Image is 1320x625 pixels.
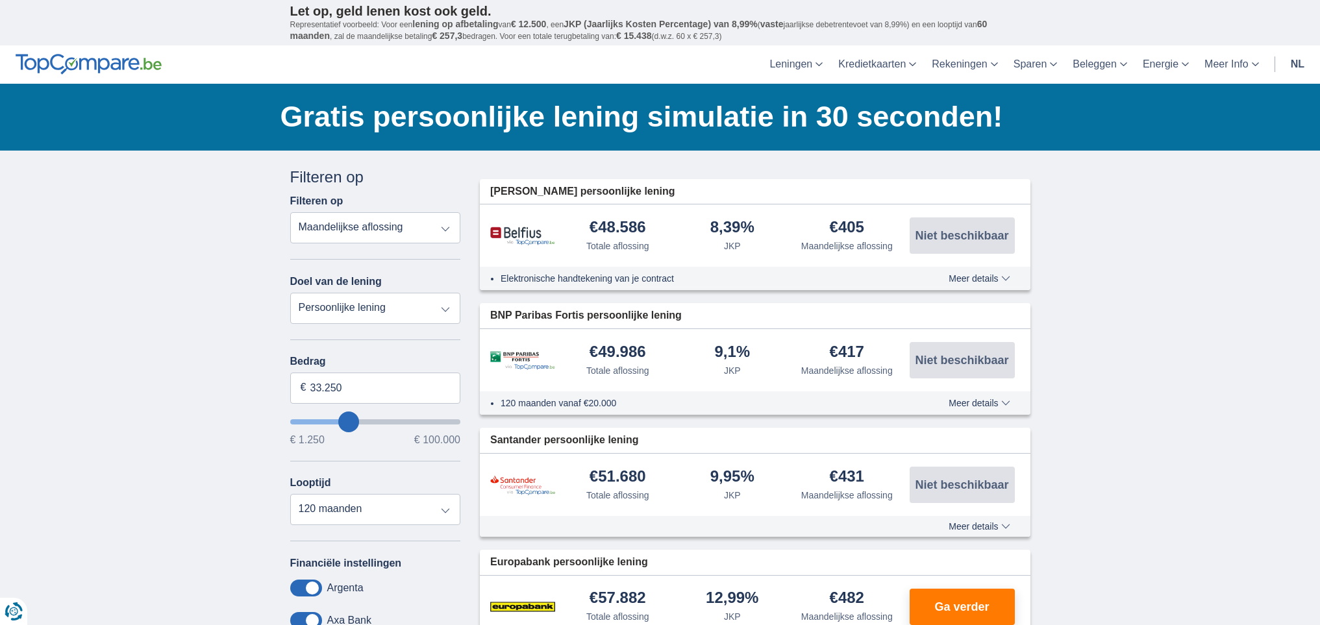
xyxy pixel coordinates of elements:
a: Rekeningen [924,45,1005,84]
div: Totale aflossing [586,489,649,502]
div: €49.986 [590,344,646,362]
div: €482 [830,590,864,607]
div: €57.882 [590,590,646,607]
label: Argenta [327,582,364,594]
span: vaste [760,19,784,29]
div: Totale aflossing [586,610,649,623]
span: Niet beschikbaar [915,354,1008,366]
a: Sparen [1006,45,1065,84]
span: [PERSON_NAME] persoonlijke lening [490,184,675,199]
button: Niet beschikbaar [910,217,1015,254]
span: € [301,380,306,395]
a: Kredietkaarten [830,45,924,84]
div: JKP [724,364,741,377]
button: Meer details [939,273,1019,284]
span: JKP (Jaarlijks Kosten Percentage) van 8,99% [564,19,758,29]
span: Ga verder [934,601,989,613]
label: Bedrag [290,356,461,367]
span: BNP Paribas Fortis persoonlijke lening [490,308,682,323]
label: Financiële instellingen [290,558,402,569]
div: Maandelijkse aflossing [801,364,893,377]
span: Niet beschikbaar [915,479,1008,491]
p: Representatief voorbeeld: Voor een van , een ( jaarlijkse debetrentevoet van 8,99%) en een loopti... [290,19,1030,42]
span: Niet beschikbaar [915,230,1008,241]
div: Totale aflossing [586,364,649,377]
div: Maandelijkse aflossing [801,239,893,252]
label: Filteren op [290,195,343,207]
li: Elektronische handtekening van je contract [501,272,901,285]
a: Leningen [762,45,830,84]
img: product.pl.alt Santander [490,475,555,495]
a: Beleggen [1065,45,1135,84]
span: € 15.438 [616,31,652,41]
img: product.pl.alt BNP Paribas Fortis [490,351,555,370]
span: Meer details [949,398,1010,408]
img: TopCompare [16,54,162,75]
a: Meer Info [1197,45,1267,84]
div: 12,99% [706,590,758,607]
div: €405 [830,219,864,237]
button: Ga verder [910,589,1015,625]
div: 9,95% [710,469,754,486]
img: product.pl.alt Europabank [490,591,555,623]
button: Niet beschikbaar [910,467,1015,503]
span: lening op afbetaling [412,19,498,29]
div: €431 [830,469,864,486]
div: 9,1% [714,344,750,362]
div: JKP [724,610,741,623]
div: €48.586 [590,219,646,237]
img: product.pl.alt Belfius [490,227,555,245]
span: 60 maanden [290,19,988,41]
div: €417 [830,344,864,362]
div: JKP [724,239,741,252]
div: 8,39% [710,219,754,237]
input: wantToBorrow [290,419,461,424]
a: nl [1283,45,1312,84]
span: € 12.500 [511,19,547,29]
button: Meer details [939,398,1019,408]
div: JKP [724,489,741,502]
button: Meer details [939,521,1019,532]
div: Totale aflossing [586,239,649,252]
span: Europabank persoonlijke lening [490,555,648,570]
div: Maandelijkse aflossing [801,610,893,623]
div: €51.680 [590,469,646,486]
div: Filteren op [290,166,461,188]
span: € 1.250 [290,435,325,445]
h1: Gratis persoonlijke lening simulatie in 30 seconden! [280,97,1030,137]
label: Looptijd [290,477,331,489]
span: € 100.000 [414,435,460,445]
label: Doel van de lening [290,276,382,288]
span: Meer details [949,274,1010,283]
p: Let op, geld lenen kost ook geld. [290,3,1030,19]
span: Meer details [949,522,1010,531]
span: € 257,3 [432,31,462,41]
a: Energie [1135,45,1197,84]
span: Santander persoonlijke lening [490,433,639,448]
li: 120 maanden vanaf €20.000 [501,397,901,410]
button: Niet beschikbaar [910,342,1015,378]
div: Maandelijkse aflossing [801,489,893,502]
